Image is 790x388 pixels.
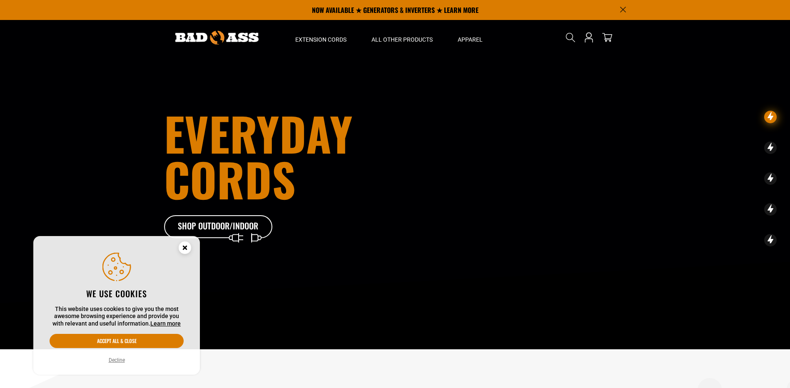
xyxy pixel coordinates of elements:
[371,36,433,43] span: All Other Products
[164,215,272,239] a: Shop Outdoor/Indoor
[106,356,127,364] button: Decline
[33,236,200,375] aside: Cookie Consent
[175,31,259,45] img: Bad Ass Extension Cords
[164,110,441,202] h1: Everyday cords
[445,20,495,55] summary: Apparel
[50,288,184,299] h2: We use cookies
[295,36,346,43] span: Extension Cords
[50,306,184,328] p: This website uses cookies to give you the most awesome browsing experience and provide you with r...
[458,36,483,43] span: Apparel
[50,334,184,348] button: Accept all & close
[283,20,359,55] summary: Extension Cords
[359,20,445,55] summary: All Other Products
[564,31,577,44] summary: Search
[150,320,181,327] a: Learn more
